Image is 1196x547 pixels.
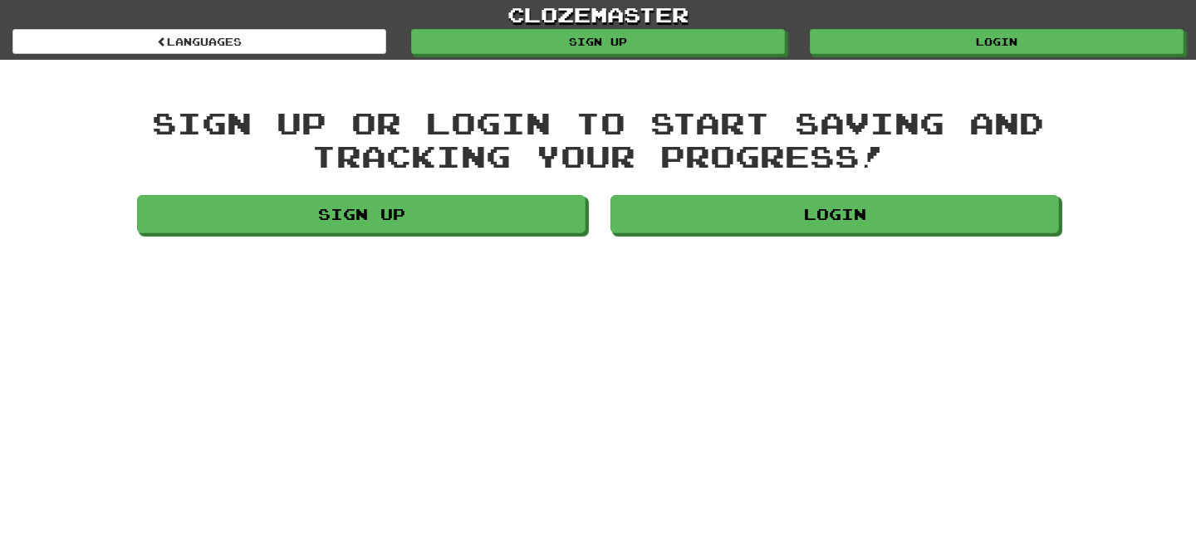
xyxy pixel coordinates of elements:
a: Login [810,29,1184,54]
a: Login [610,195,1059,233]
div: Sign up or login to start saving and tracking your progress! [137,106,1059,172]
a: Sign up [411,29,785,54]
a: Sign up [137,195,586,233]
a: Languages [12,29,386,54]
